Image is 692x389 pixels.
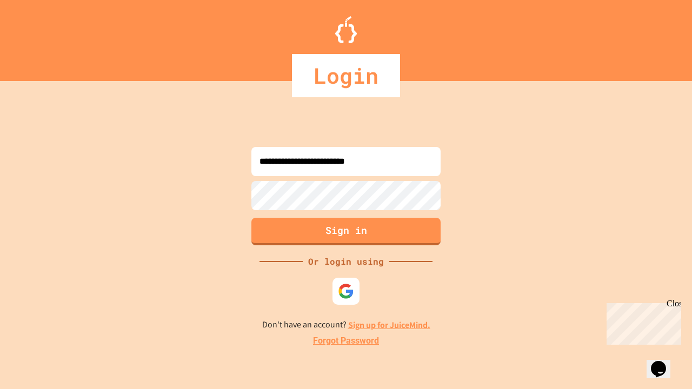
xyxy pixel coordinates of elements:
iframe: chat widget [602,299,681,345]
img: Logo.svg [335,16,357,43]
div: Login [292,54,400,97]
a: Sign up for JuiceMind. [348,319,430,331]
iframe: chat widget [647,346,681,378]
div: Chat with us now!Close [4,4,75,69]
button: Sign in [251,218,441,245]
img: google-icon.svg [338,283,354,299]
a: Forgot Password [313,334,379,347]
div: Or login using [303,255,389,268]
p: Don't have an account? [262,318,430,332]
